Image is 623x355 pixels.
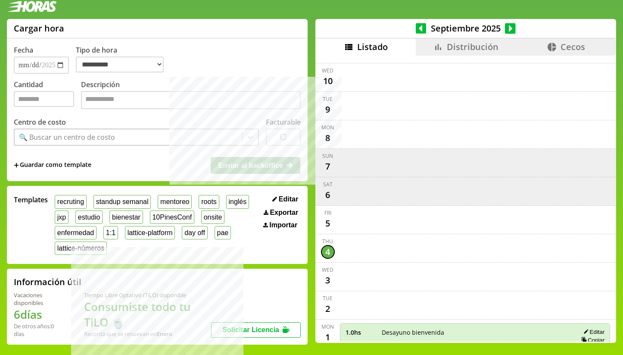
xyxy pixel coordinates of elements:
[357,41,388,53] span: Listado
[14,80,81,111] label: Cantidad
[14,291,63,307] div: Vacaciones disponibles
[14,307,63,322] h1: 6 días
[103,226,118,239] button: 1:1
[14,91,74,107] input: Cantidad
[270,209,298,217] span: Exportar
[315,56,616,342] div: scrollable content
[426,22,505,34] span: Septiembre 2025
[382,328,560,336] span: Desayuno bienvenida
[261,208,301,217] button: Exportar
[109,210,143,224] button: bienestar
[7,1,57,12] img: logotipo
[84,330,211,338] div: Recordá que se renuevan en
[14,160,91,170] span: +Guardar como template
[182,226,207,239] button: day off
[322,67,333,74] div: Wed
[14,22,64,34] h1: Cargar hora
[269,221,297,229] span: Importar
[157,330,172,338] b: Enero
[266,117,301,127] label: Facturable
[14,117,66,127] label: Centro de costo
[19,132,115,142] div: 🔍 Buscar un centro de costo
[158,195,192,208] button: mentoreo
[201,210,224,224] button: onsite
[150,210,194,224] button: 10PinesConf
[321,273,335,287] div: 3
[323,95,333,103] div: Tue
[321,245,335,259] div: 4
[76,57,164,72] select: Tipo de hora
[55,242,107,255] button: lattice-números
[84,299,211,330] h1: Consumiste todo tu TiLO 🍵
[125,226,175,239] button: lattice-platform
[447,41,498,53] span: Distribución
[322,152,333,160] div: Sun
[270,195,301,204] button: Editar
[321,160,335,173] div: 7
[346,328,376,336] span: 1.0 hs
[93,195,151,208] button: standup semanal
[14,195,48,204] span: Templates
[581,328,604,336] button: Editar
[226,195,249,208] button: inglés
[14,160,19,170] span: +
[324,209,331,217] div: Fri
[199,195,219,208] button: roots
[321,323,334,330] div: Mon
[322,266,333,273] div: Wed
[222,326,279,333] span: Solicitar Licencia
[14,322,63,338] div: De otros años: 0 días
[561,41,585,53] span: Cecos
[323,181,333,188] div: Sat
[55,195,87,208] button: recruting
[279,195,298,203] span: Editar
[321,103,335,116] div: 9
[14,45,33,55] label: Fecha
[321,188,335,202] div: 6
[84,291,211,299] div: Tiempo Libre Optativo (TiLO) disponible
[323,295,333,302] div: Tue
[321,124,334,131] div: Mon
[579,336,604,344] button: Copiar
[322,238,333,245] div: Thu
[55,210,69,224] button: jxp
[321,74,335,88] div: 10
[211,322,301,338] button: Solicitar Licencia
[55,226,97,239] button: enfermedad
[215,226,231,239] button: pae
[321,217,335,230] div: 5
[76,45,171,74] label: Tipo de hora
[321,131,335,145] div: 8
[321,330,335,344] div: 1
[81,80,301,111] label: Descripción
[75,210,103,224] button: estudio
[81,91,301,109] textarea: Descripción
[14,276,81,288] h2: Información útil
[321,302,335,316] div: 2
